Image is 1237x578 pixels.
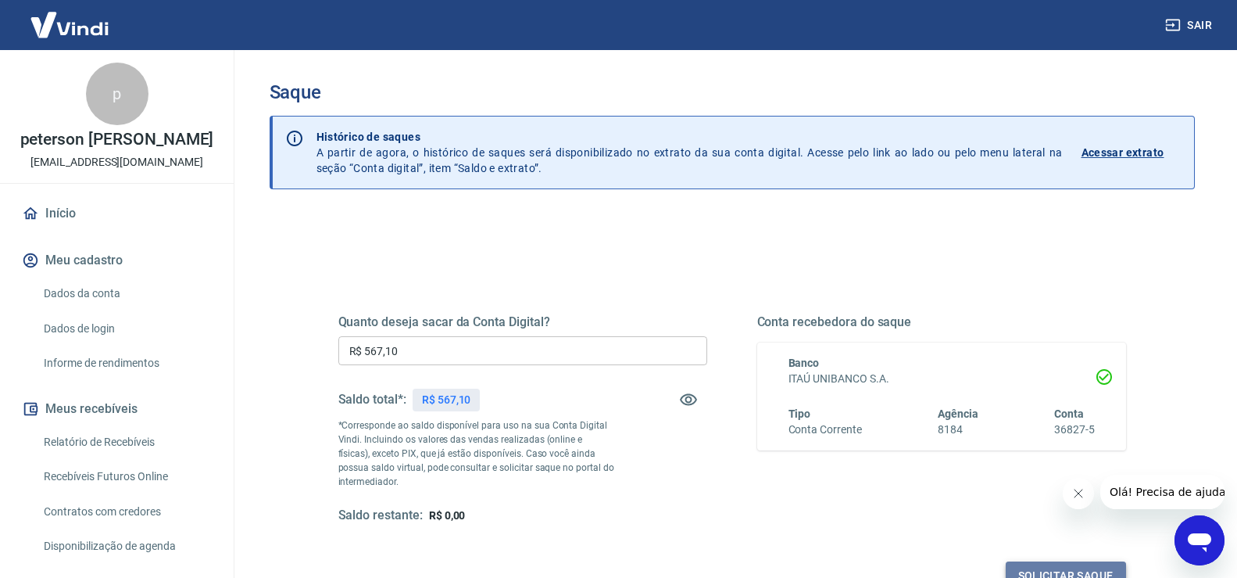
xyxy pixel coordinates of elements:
[19,1,120,48] img: Vindi
[338,392,406,407] h5: Saldo total*:
[757,314,1126,330] h5: Conta recebedora do saque
[1162,11,1218,40] button: Sair
[338,314,707,330] h5: Quanto deseja sacar da Conta Digital?
[429,509,466,522] span: R$ 0,00
[1054,407,1084,420] span: Conta
[20,131,214,148] p: peterson [PERSON_NAME]
[938,407,978,420] span: Agência
[38,426,215,458] a: Relatório de Recebíveis
[19,243,215,278] button: Meu cadastro
[1054,422,1095,438] h6: 36827-5
[1081,145,1164,160] p: Acessar extrato
[86,63,148,125] div: p
[788,422,862,438] h6: Conta Corrente
[316,129,1063,145] p: Histórico de saques
[1174,515,1224,565] iframe: Botão para abrir a janela de mensagens
[788,407,811,420] span: Tipo
[38,496,215,528] a: Contratos com credores
[316,129,1063,176] p: A partir de agora, o histórico de saques será disponibilizado no extrato da sua conta digital. Ac...
[788,357,820,369] span: Banco
[19,196,215,231] a: Início
[422,392,471,408] p: R$ 567,10
[338,508,423,524] h5: Saldo restante:
[38,347,215,379] a: Informe de rendimentos
[788,371,1095,387] h6: ITAÚ UNIBANCO S.A.
[19,392,215,426] button: Meus recebíveis
[38,461,215,493] a: Recebíveis Futuros Online
[38,278,215,310] a: Dados da conta
[270,81,1195,103] h3: Saque
[9,11,131,23] span: Olá! Precisa de ajuda?
[938,422,978,438] h6: 8184
[1081,129,1182,176] a: Acessar extrato
[338,418,615,489] p: *Corresponde ao saldo disponível para uso na sua Conta Digital Vindi. Incluindo os valores das ve...
[30,154,203,171] p: [EMAIL_ADDRESS][DOMAIN_NAME]
[38,313,215,345] a: Dados de login
[1063,478,1094,509] iframe: Fechar mensagem
[1100,475,1224,509] iframe: Mensagem da empresa
[38,530,215,562] a: Disponibilização de agenda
